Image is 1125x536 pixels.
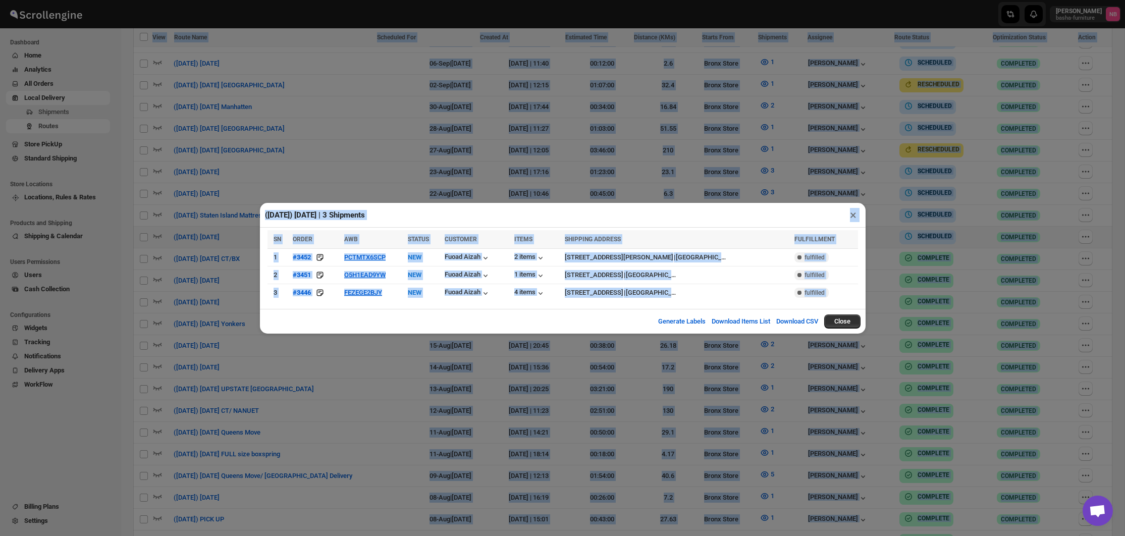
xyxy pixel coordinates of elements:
span: fulfilled [805,289,825,297]
div: | [565,270,788,280]
button: FEZEGE2BJY [344,289,382,296]
span: NEW [408,289,421,296]
button: 2 items [514,253,546,263]
span: SHIPPING ADDRESS [565,236,621,243]
button: #3452 [293,252,311,262]
span: NEW [408,253,421,261]
button: 1 items [514,271,546,281]
div: #3446 [293,289,311,296]
span: fulfilled [805,271,825,279]
button: Close [824,314,861,329]
button: Generate Labels [652,311,712,332]
td: 3 [267,284,290,301]
div: #3451 [293,271,311,279]
div: [GEOGRAPHIC_DATA] [626,270,679,280]
div: [STREET_ADDRESS] [565,288,623,298]
span: SN [274,236,281,243]
td: 2 [267,266,290,284]
button: × [846,208,861,222]
button: PCTMTX6SCP [344,253,386,261]
button: 4 items [514,288,546,298]
div: [STREET_ADDRESS][PERSON_NAME] [565,252,673,262]
span: fulfilled [805,253,825,261]
span: STATUS [408,236,429,243]
button: Fuoad Aizah [445,288,491,298]
button: Download CSV [770,311,824,332]
button: Fuoad Aizah [445,253,491,263]
div: #3452 [293,253,311,261]
a: Open chat [1083,496,1113,526]
div: | [565,252,788,262]
button: Fuoad Aizah [445,271,491,281]
button: #3451 [293,270,311,280]
button: O5H1EAD9YW [344,271,386,279]
span: CUSTOMER [445,236,477,243]
span: AWB [344,236,358,243]
span: ORDER [293,236,312,243]
span: NEW [408,271,421,279]
div: [GEOGRAPHIC_DATA] [626,288,679,298]
div: [STREET_ADDRESS] [565,270,623,280]
td: 1 [267,248,290,266]
div: [GEOGRAPHIC_DATA] [676,252,729,262]
h2: ([DATE]) [DATE] | 3 Shipments [265,210,365,220]
span: ITEMS [514,236,532,243]
span: FULFILLMENT [794,236,835,243]
button: #3446 [293,288,311,298]
button: Download Items List [706,311,776,332]
div: | [565,288,788,298]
